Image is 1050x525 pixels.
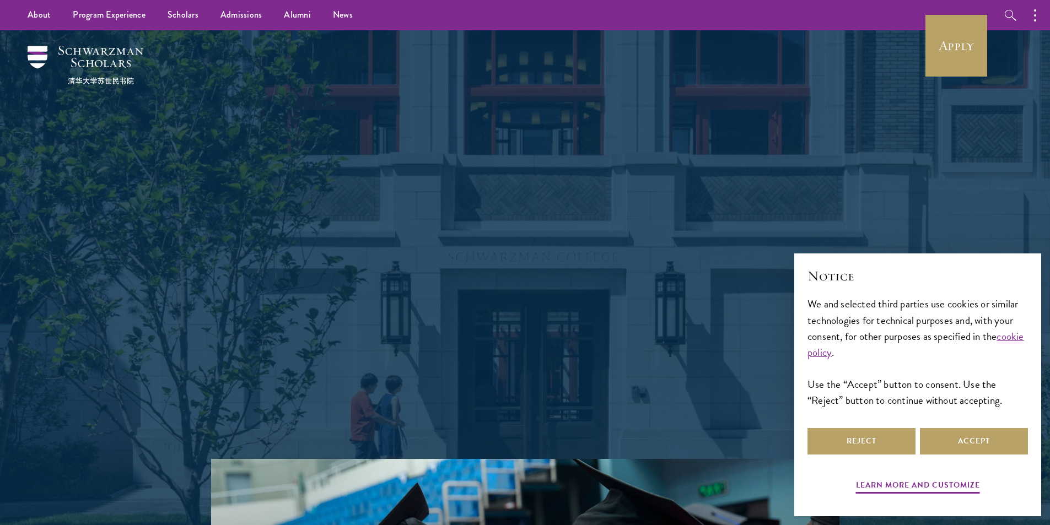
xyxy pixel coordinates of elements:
div: We and selected third parties use cookies or similar technologies for technical purposes and, wit... [807,296,1028,408]
a: Apply [925,15,987,77]
a: cookie policy [807,328,1024,360]
button: Reject [807,428,916,454]
button: Accept [920,428,1028,454]
button: Learn more and customize [856,478,980,495]
img: Schwarzman Scholars [28,46,143,84]
h2: Notice [807,267,1028,285]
